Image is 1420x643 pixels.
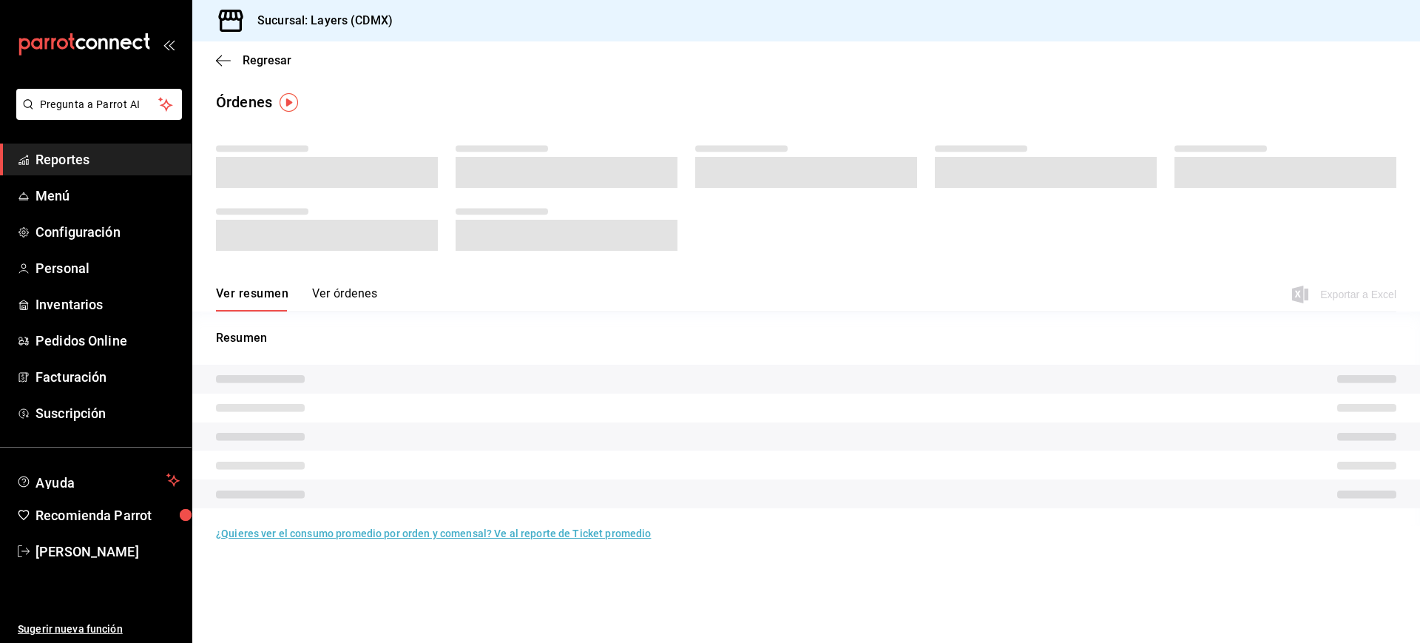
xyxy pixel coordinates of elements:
p: Resumen [216,329,1396,347]
span: Pedidos Online [35,331,180,351]
img: Tooltip marker [280,93,298,112]
div: Órdenes [216,91,272,113]
span: Personal [35,258,180,278]
span: Pregunta a Parrot AI [40,97,159,112]
button: Pregunta a Parrot AI [16,89,182,120]
button: Ver órdenes [312,286,377,312]
span: Regresar [243,53,291,67]
a: Pregunta a Parrot AI [10,107,182,123]
span: Menú [35,186,180,206]
div: navigation tabs [216,286,377,312]
button: Regresar [216,53,291,67]
span: Recomienda Parrot [35,505,180,525]
a: ¿Quieres ver el consumo promedio por orden y comensal? Ve al reporte de Ticket promedio [216,528,651,539]
span: Inventarios [35,294,180,314]
span: [PERSON_NAME] [35,542,180,562]
span: Ayuda [35,471,160,489]
span: Configuración [35,222,180,242]
span: Facturación [35,367,180,387]
span: Sugerir nueva función [18,622,180,637]
span: Suscripción [35,403,180,423]
h3: Sucursal: Layers (CDMX) [246,12,393,30]
button: Ver resumen [216,286,288,312]
button: open_drawer_menu [163,38,175,50]
span: Reportes [35,149,180,169]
